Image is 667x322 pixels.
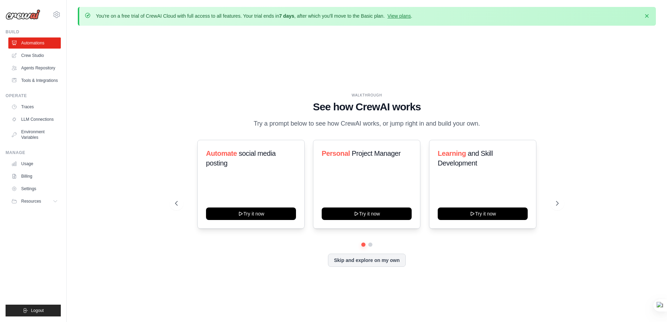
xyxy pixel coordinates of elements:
span: and Skill Development [438,150,493,167]
a: Settings [8,183,61,194]
a: Agents Repository [8,62,61,74]
span: Resources [21,198,41,204]
p: You're on a free trial of CrewAI Cloud with full access to all features. Your trial ends in , aft... [96,12,412,19]
div: Operate [6,93,61,99]
span: social media posting [206,150,276,167]
a: Traces [8,101,61,112]
p: Try a prompt below to see how CrewAI works, or jump right in and build your own. [250,119,484,129]
img: Logo [6,9,40,20]
div: WALKTHROUGH [175,93,559,98]
span: Personal [322,150,350,157]
button: Resources [8,196,61,207]
button: Logout [6,305,61,316]
a: View plans [387,13,411,19]
a: Environment Variables [8,126,61,143]
button: Skip and explore on my own [328,254,405,267]
div: Manage [6,150,61,155]
div: Build [6,29,61,35]
span: Learning [438,150,466,157]
a: Usage [8,158,61,169]
a: LLM Connections [8,114,61,125]
a: Tools & Integrations [8,75,61,86]
button: Try it now [322,207,412,220]
a: Billing [8,171,61,182]
span: Automate [206,150,237,157]
button: Try it now [206,207,296,220]
a: Crew Studio [8,50,61,61]
span: Logout [31,308,44,313]
h1: See how CrewAI works [175,101,559,113]
span: Project Manager [352,150,401,157]
button: Try it now [438,207,528,220]
a: Automations [8,37,61,49]
strong: 7 days [279,13,294,19]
